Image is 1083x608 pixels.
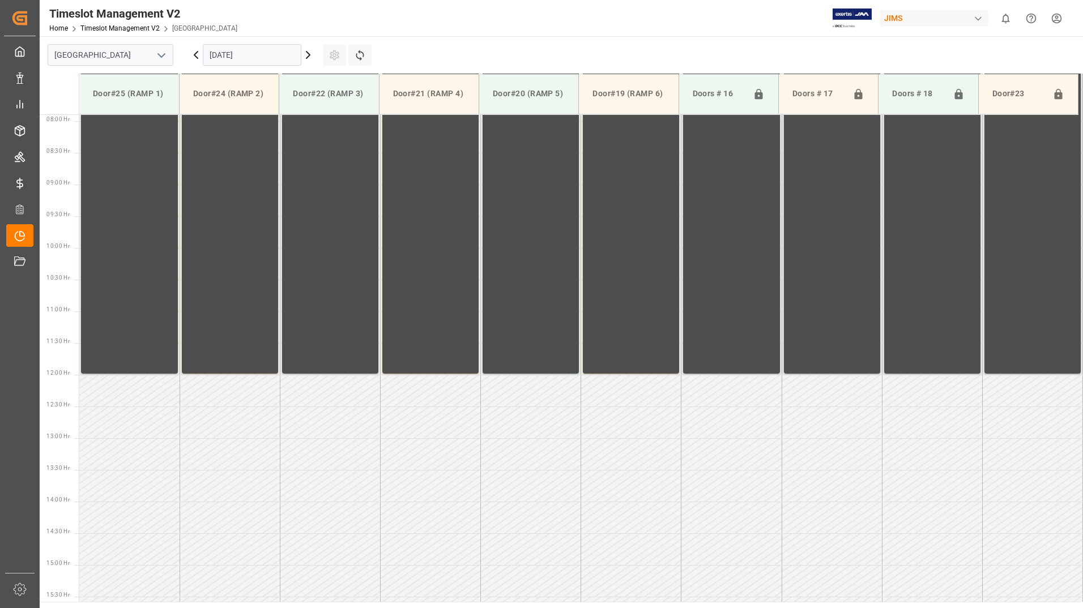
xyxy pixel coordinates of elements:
[880,7,993,29] button: JIMS
[203,44,301,66] input: DD.MM.YYYY
[993,6,1018,31] button: show 0 new notifications
[46,592,70,598] span: 15:30 Hr
[46,338,70,344] span: 11:30 Hr
[46,528,70,534] span: 14:30 Hr
[88,83,170,104] div: Door#25 (RAMP 1)
[46,116,70,122] span: 08:00 Hr
[152,46,169,64] button: open menu
[46,370,70,376] span: 12:00 Hr
[288,83,369,104] div: Door#22 (RAMP 3)
[880,10,988,27] div: JIMS
[46,496,70,503] span: 14:00 Hr
[488,83,569,104] div: Door#20 (RAMP 5)
[988,83,1048,105] div: Door#23
[49,5,237,22] div: Timeslot Management V2
[189,83,270,104] div: Door#24 (RAMP 2)
[49,24,68,32] a: Home
[46,179,70,186] span: 09:00 Hr
[46,433,70,439] span: 13:00 Hr
[46,465,70,471] span: 13:30 Hr
[46,243,70,249] span: 10:00 Hr
[888,83,948,105] div: Doors # 18
[588,83,669,104] div: Door#19 (RAMP 6)
[833,8,872,28] img: Exertis%20JAM%20-%20Email%20Logo.jpg_1722504956.jpg
[46,401,70,408] span: 12:30 Hr
[48,44,173,66] input: Type to search/select
[46,211,70,217] span: 09:30 Hr
[688,83,748,105] div: Doors # 16
[46,306,70,312] span: 11:00 Hr
[788,83,848,105] div: Doors # 17
[1018,6,1044,31] button: Help Center
[80,24,160,32] a: Timeslot Management V2
[389,83,470,104] div: Door#21 (RAMP 4)
[46,275,70,281] span: 10:30 Hr
[46,148,70,154] span: 08:30 Hr
[46,560,70,566] span: 15:00 Hr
